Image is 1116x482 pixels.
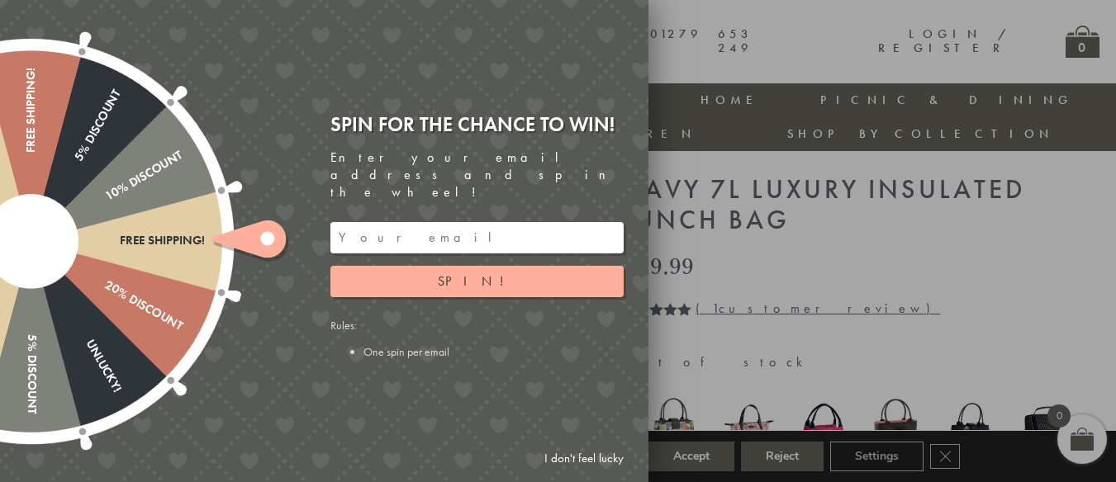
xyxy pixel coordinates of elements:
li: One spin per email [363,344,624,359]
input: Your email [330,222,624,253]
div: Rules: [330,318,624,359]
div: Free shipping! [24,68,38,241]
a: I don't feel lucky [536,443,632,474]
div: 20% Discount [27,235,184,334]
button: Spin! [330,266,624,297]
div: 5% Discount [25,87,124,244]
div: Enter your email address and spin the wheel! [330,149,624,201]
div: Spin for the chance to win! [330,111,624,137]
div: Free shipping! [31,234,205,248]
div: Unlucky! [25,238,124,395]
div: 10% Discount [27,149,184,248]
div: 5% Discount [24,241,38,414]
span: Spin! [438,272,516,290]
